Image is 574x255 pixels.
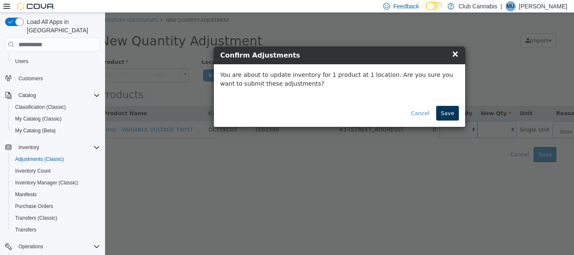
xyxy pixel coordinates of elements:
span: Customers [15,73,100,84]
button: Classification (Classic) [8,101,103,113]
span: × [346,36,354,46]
a: Inventory Manager (Classic) [12,178,82,188]
button: Save [331,93,354,108]
span: My Catalog (Beta) [12,126,100,136]
a: Manifests [12,189,40,200]
span: Purchase Orders [15,203,53,210]
a: Purchase Orders [12,201,57,211]
a: Classification (Classic) [12,102,69,112]
img: Cova [17,2,55,11]
h4: Confirm Adjustments [115,38,354,48]
span: Transfers (Classic) [12,213,100,223]
button: My Catalog (Classic) [8,113,103,125]
span: Transfers [12,225,100,235]
button: Catalog [2,89,103,101]
span: Adjustments (Classic) [15,156,64,163]
button: Transfers (Classic) [8,212,103,224]
span: Inventory Count [12,166,100,176]
a: Customers [15,74,46,84]
button: Transfers [8,224,103,236]
button: Inventory Manager (Classic) [8,177,103,189]
button: Cancel [301,93,329,108]
span: Transfers [15,226,36,233]
a: Transfers [12,225,39,235]
button: Operations [2,241,103,252]
button: Purchase Orders [8,200,103,212]
span: Inventory Count [15,168,51,174]
button: Manifests [8,189,103,200]
span: Inventory [18,144,39,151]
a: Users [12,56,32,66]
a: My Catalog (Classic) [12,114,65,124]
span: Inventory Manager (Classic) [12,178,100,188]
a: Inventory Count [12,166,54,176]
span: Transfers (Classic) [15,215,57,221]
span: Inventory Manager (Classic) [15,179,78,186]
span: Catalog [15,90,100,100]
button: Users [8,55,103,67]
button: Customers [2,72,103,84]
span: Users [12,56,100,66]
span: My Catalog (Classic) [15,116,62,122]
span: MU [507,1,515,11]
span: Classification (Classic) [12,102,100,112]
button: Operations [15,242,47,252]
span: My Catalog (Beta) [15,127,56,134]
p: | [500,1,502,11]
a: Adjustments (Classic) [12,154,67,164]
button: Adjustments (Classic) [8,153,103,165]
span: My Catalog (Classic) [12,114,100,124]
span: Dark Mode [426,11,426,11]
span: Purchase Orders [12,201,100,211]
span: Manifests [15,191,37,198]
span: Adjustments (Classic) [12,154,100,164]
span: Load All Apps in [GEOGRAPHIC_DATA] [24,18,100,34]
input: Dark Mode [426,2,443,11]
span: Catalog [18,92,36,99]
span: Inventory [15,142,100,152]
a: Transfers (Classic) [12,213,61,223]
p: Club Cannabis [458,1,497,11]
span: Customers [18,75,43,82]
span: Operations [18,243,43,250]
button: Inventory [2,142,103,153]
span: Manifests [12,189,100,200]
span: Operations [15,242,100,252]
button: Inventory [15,142,42,152]
a: My Catalog (Beta) [12,126,59,136]
div: Mavis Upson [506,1,516,11]
button: My Catalog (Beta) [8,125,103,137]
p: You are about to update inventory for 1 product at 1 location. Are you sure you want to submit th... [115,58,354,76]
span: Feedback [393,2,419,11]
button: Catalog [15,90,39,100]
p: [PERSON_NAME] [519,1,567,11]
span: Users [15,58,28,65]
span: Classification (Classic) [15,104,66,110]
button: Inventory Count [8,165,103,177]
